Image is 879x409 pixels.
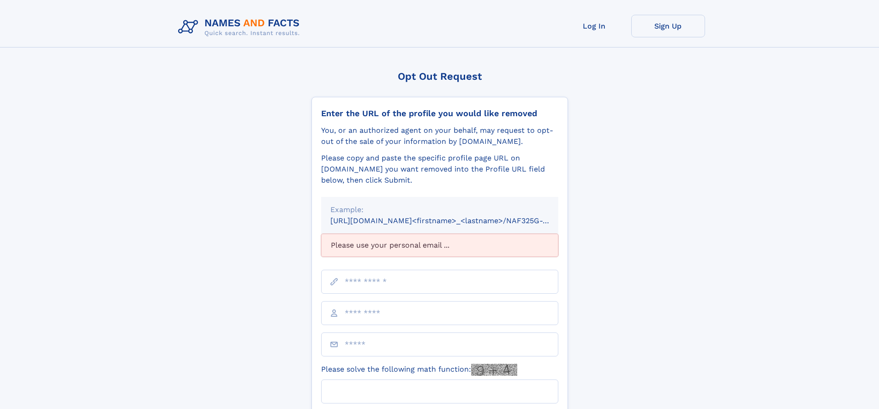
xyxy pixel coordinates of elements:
a: Log In [557,15,631,37]
div: Please use your personal email ... [321,234,558,257]
label: Please solve the following math function: [321,364,517,376]
a: Sign Up [631,15,705,37]
div: You, or an authorized agent on your behalf, may request to opt-out of the sale of your informatio... [321,125,558,147]
div: Opt Out Request [311,71,568,82]
img: Logo Names and Facts [174,15,307,40]
div: Enter the URL of the profile you would like removed [321,108,558,119]
div: Example: [330,204,549,215]
small: [URL][DOMAIN_NAME]<firstname>_<lastname>/NAF325G-xxxxxxxx [330,216,576,225]
div: Please copy and paste the specific profile page URL on [DOMAIN_NAME] you want removed into the Pr... [321,153,558,186]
